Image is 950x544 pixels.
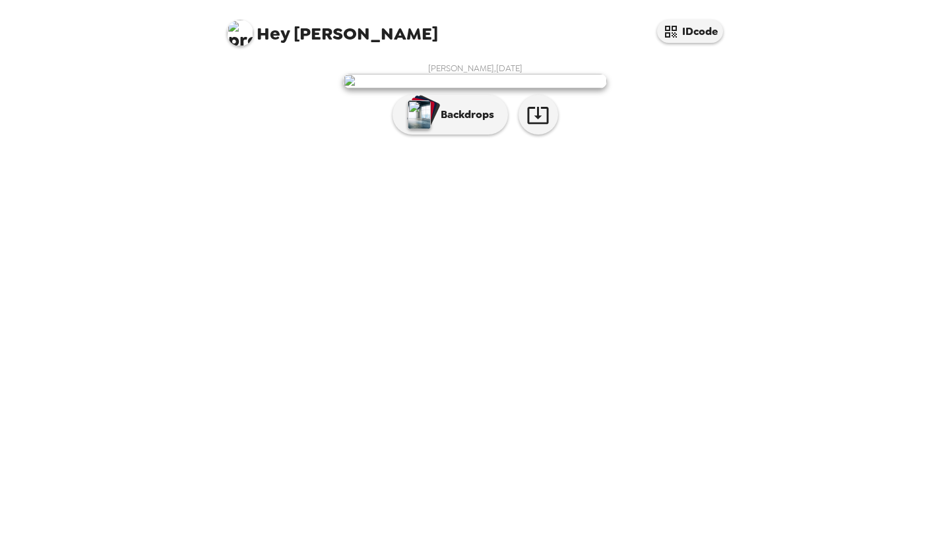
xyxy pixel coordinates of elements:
img: user [343,74,607,88]
button: Backdrops [393,95,508,135]
span: [PERSON_NAME] [227,13,438,43]
span: Hey [257,22,290,45]
img: profile pic [227,20,253,46]
p: Backdrops [434,107,494,123]
span: [PERSON_NAME] , [DATE] [428,63,522,74]
button: IDcode [657,20,723,43]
